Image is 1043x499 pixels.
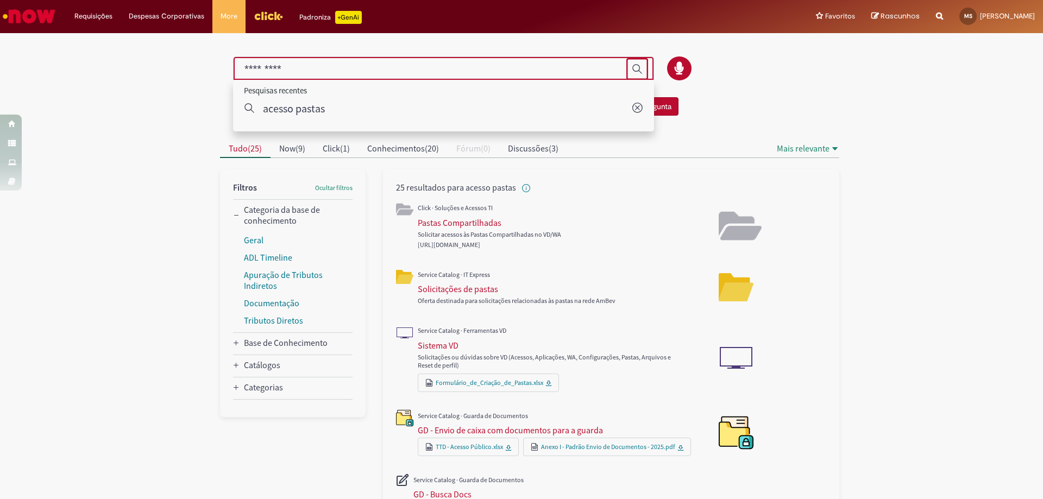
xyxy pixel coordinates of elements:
span: MS [964,12,972,20]
span: Rascunhos [881,11,920,21]
img: ServiceNow [1,5,57,27]
span: Requisições [74,11,112,22]
span: [PERSON_NAME] [980,11,1035,21]
span: More [221,11,237,22]
a: Rascunhos [871,11,920,22]
span: Despesas Corporativas [129,11,204,22]
div: Padroniza [299,11,362,24]
img: click_logo_yellow_360x200.png [254,8,283,24]
p: +GenAi [335,11,362,24]
span: Favoritos [825,11,855,22]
